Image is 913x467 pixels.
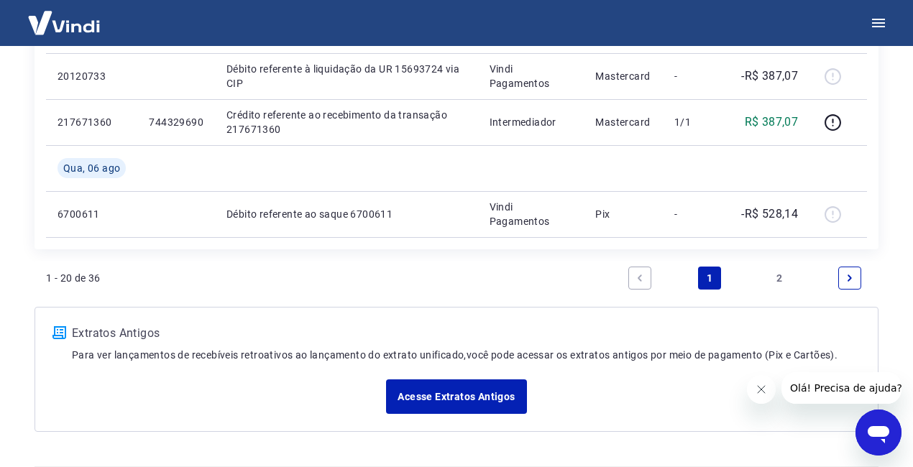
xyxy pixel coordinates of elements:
[149,115,203,129] p: 744329690
[72,348,861,362] p: Para ver lançamentos de recebíveis retroativos ao lançamento do extrato unificado, você pode aces...
[741,205,798,223] p: -R$ 528,14
[72,325,861,342] p: Extratos Antigos
[595,207,651,221] p: Pix
[781,372,901,404] iframe: Message from company
[628,267,651,290] a: Previous page
[46,271,101,285] p: 1 - 20 de 36
[623,261,867,295] ul: Pagination
[674,207,717,221] p: -
[698,267,721,290] a: Page 1 is your current page
[674,115,717,129] p: 1/1
[9,10,121,22] span: Olá! Precisa de ajuda?
[595,115,651,129] p: Mastercard
[58,207,126,221] p: 6700611
[58,115,126,129] p: 217671360
[490,62,573,91] p: Vindi Pagamentos
[595,69,651,83] p: Mastercard
[226,62,467,91] p: Débito referente à liquidação da UR 15693724 via CIP
[674,69,717,83] p: -
[52,326,66,339] img: ícone
[838,267,861,290] a: Next page
[855,410,901,456] iframe: Button to launch messaging window
[226,207,467,221] p: Débito referente ao saque 6700611
[17,1,111,45] img: Vindi
[58,69,126,83] p: 20120733
[747,375,776,404] iframe: Close message
[769,267,792,290] a: Page 2
[741,68,798,85] p: -R$ 387,07
[386,379,526,414] a: Acesse Extratos Antigos
[226,108,467,137] p: Crédito referente ao recebimento da transação 217671360
[490,115,573,129] p: Intermediador
[490,200,573,228] p: Vindi Pagamentos
[63,161,120,175] span: Qua, 06 ago
[745,114,799,131] p: R$ 387,07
